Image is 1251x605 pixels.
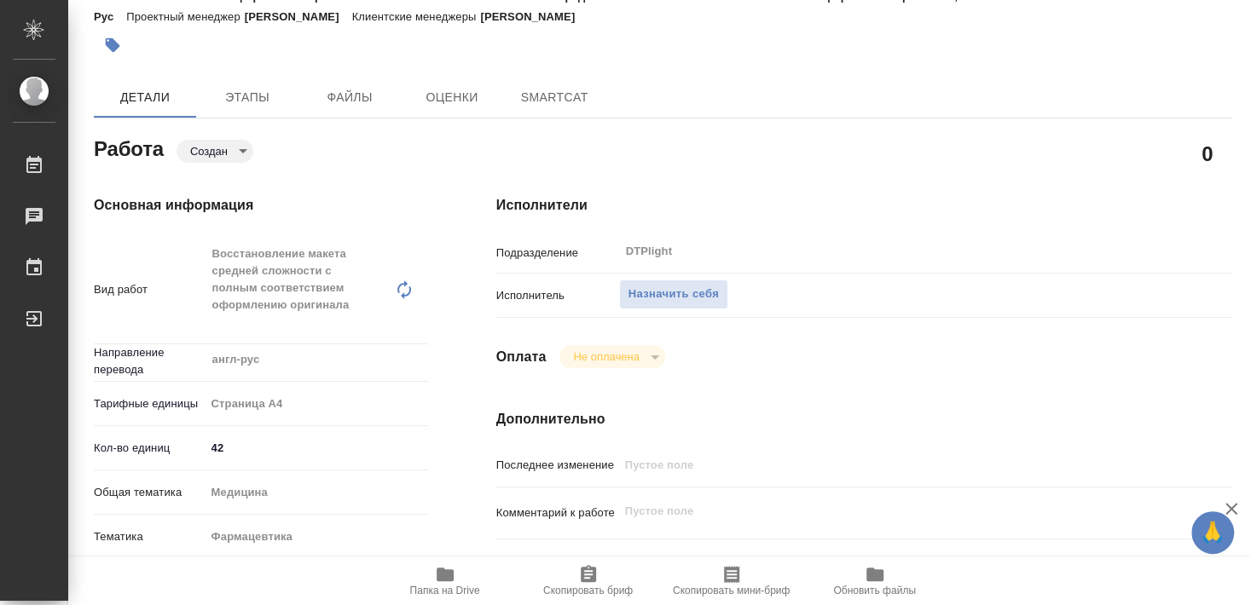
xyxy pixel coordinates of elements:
[94,281,206,298] p: Вид работ
[309,87,391,108] span: Файлы
[673,585,790,596] span: Скопировать мини-бриф
[496,245,619,262] p: Подразделение
[206,389,428,418] div: Страница А4
[94,484,206,501] p: Общая тематика
[513,87,595,108] span: SmartCat
[94,440,206,457] p: Кол-во единиц
[94,395,206,412] p: Тарифные единицы
[568,349,644,364] button: Не оплачена
[411,87,493,108] span: Оценки
[543,585,633,596] span: Скопировать бриф
[206,522,428,551] div: Фармацевтика
[104,87,186,108] span: Детали
[374,557,517,605] button: Папка на Drive
[496,457,619,474] p: Последнее изменение
[660,557,803,605] button: Скопировать мини-бриф
[619,452,1171,477] input: Пустое поле
[352,10,481,23] p: Клиентские менеджеры
[126,10,244,23] p: Проектный менеджер
[177,140,253,163] div: Создан
[185,144,233,158] button: Создан
[1198,515,1227,550] span: 🙏
[480,10,588,23] p: [PERSON_NAME]
[496,287,619,304] p: Исполнитель
[94,26,131,64] button: Добавить тэг
[94,132,164,163] h2: Работа
[833,585,916,596] span: Обновить файлы
[1191,511,1234,554] button: 🙏
[496,504,619,521] p: Комментарий к работе
[1202,139,1213,168] h2: 0
[206,478,428,507] div: Медицина
[206,435,428,460] input: ✎ Введи что-нибудь
[206,87,288,108] span: Этапы
[245,10,352,23] p: [PERSON_NAME]
[628,285,719,304] span: Назначить себя
[496,409,1232,429] h4: Дополнительно
[94,344,206,378] p: Направление перевода
[559,345,664,368] div: Создан
[803,557,947,605] button: Обновить файлы
[517,557,660,605] button: Скопировать бриф
[94,195,428,216] h4: Основная информация
[619,279,728,309] button: Назначить себя
[94,528,206,545] p: Тематика
[410,585,480,596] span: Папка на Drive
[496,195,1232,216] h4: Исполнители
[496,347,547,367] h4: Оплата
